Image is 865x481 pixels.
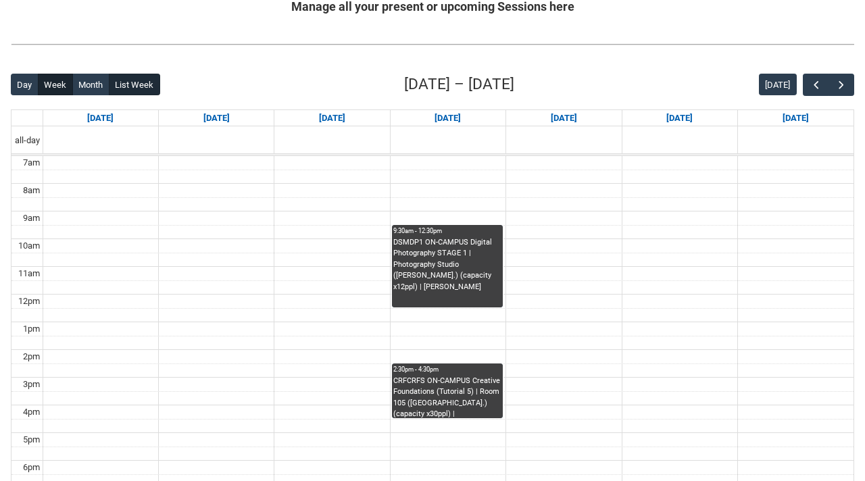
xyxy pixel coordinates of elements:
button: List Week [109,74,160,95]
button: Week [38,74,73,95]
div: 9:30am - 12:30pm [393,226,501,236]
div: 12pm [16,295,43,308]
button: Day [11,74,39,95]
div: 9am [20,211,43,225]
div: 10am [16,239,43,253]
span: all-day [12,134,43,147]
a: Go to September 20, 2025 [780,110,812,126]
div: 7am [20,156,43,170]
button: Previous Week [803,74,829,96]
div: DSMDP1 ON-CAMPUS Digital Photography STAGE 1 | Photography Studio ([PERSON_NAME].) (capacity x12p... [393,237,501,293]
div: 6pm [20,461,43,474]
div: 2pm [20,350,43,363]
div: CRFCRFS ON-CAMPUS Creative Foundations (Tutorial 5) | Room 105 ([GEOGRAPHIC_DATA].) (capacity x30... [393,376,501,418]
div: 5pm [20,433,43,447]
button: Next Week [829,74,854,96]
button: [DATE] [759,74,797,95]
div: 3pm [20,378,43,391]
div: 2:30pm - 4:30pm [393,365,501,374]
div: 11am [16,267,43,280]
h2: [DATE] – [DATE] [404,73,514,96]
a: Go to September 15, 2025 [201,110,232,126]
div: 1pm [20,322,43,336]
button: Month [72,74,109,95]
div: 4pm [20,405,43,419]
a: Go to September 17, 2025 [432,110,464,126]
a: Go to September 19, 2025 [664,110,695,126]
img: REDU_GREY_LINE [11,37,854,51]
div: 8am [20,184,43,197]
a: Go to September 18, 2025 [548,110,580,126]
a: Go to September 14, 2025 [84,110,116,126]
a: Go to September 16, 2025 [316,110,348,126]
